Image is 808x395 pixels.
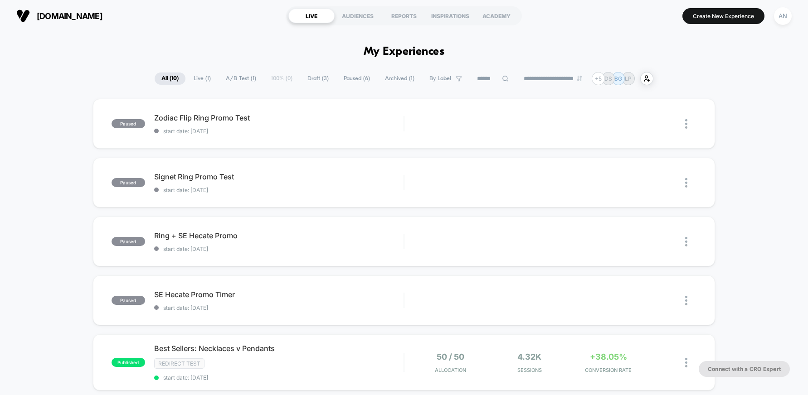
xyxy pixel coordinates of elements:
span: Live ( 1 ) [187,72,218,85]
span: start date: [DATE] [154,246,404,252]
div: REPORTS [381,9,427,23]
span: SE Hecate Promo Timer [154,290,404,299]
span: paused [112,119,145,128]
div: ACADEMY [473,9,520,23]
button: [DOMAIN_NAME] [14,9,105,23]
span: Draft ( 3 ) [301,72,336,85]
span: paused [112,296,145,305]
img: end [577,76,582,81]
span: +38.05% [590,352,627,361]
img: close [685,119,687,129]
p: BG [614,75,622,82]
button: Create New Experience [682,8,764,24]
span: 50 / 50 [437,352,464,361]
span: Paused ( 6 ) [337,72,377,85]
span: paused [112,178,145,187]
button: Connect with a CRO Expert [699,361,790,377]
p: DS [604,75,612,82]
span: start date: [DATE] [154,374,404,381]
button: AN [771,7,794,25]
span: Ring + SE Hecate Promo [154,231,404,240]
div: + 5 [592,72,605,85]
img: close [685,358,687,367]
span: Allocation [435,367,466,373]
span: Redirect Test [154,358,204,369]
span: By Label [429,75,451,82]
div: AUDIENCES [335,9,381,23]
span: paused [112,237,145,246]
span: Best Sellers: Necklaces v Pendants [154,344,404,353]
img: close [685,296,687,305]
span: Zodiac Flip Ring Promo Test [154,113,404,122]
span: [DOMAIN_NAME] [37,11,102,21]
img: close [685,237,687,246]
span: CONVERSION RATE [571,367,646,373]
span: start date: [DATE] [154,304,404,311]
span: A/B Test ( 1 ) [219,72,263,85]
div: LIVE [288,9,335,23]
div: AN [774,7,792,25]
span: published [112,358,145,367]
h1: My Experiences [364,45,445,58]
div: INSPIRATIONS [427,9,473,23]
span: Signet Ring Promo Test [154,172,404,181]
p: LP [625,75,632,82]
span: start date: [DATE] [154,187,404,193]
img: Visually logo [16,9,30,23]
img: close [685,178,687,188]
span: 4.32k [517,352,541,361]
span: Sessions [492,367,567,373]
span: All ( 10 ) [155,72,185,85]
span: Archived ( 1 ) [378,72,421,85]
span: start date: [DATE] [154,128,404,135]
